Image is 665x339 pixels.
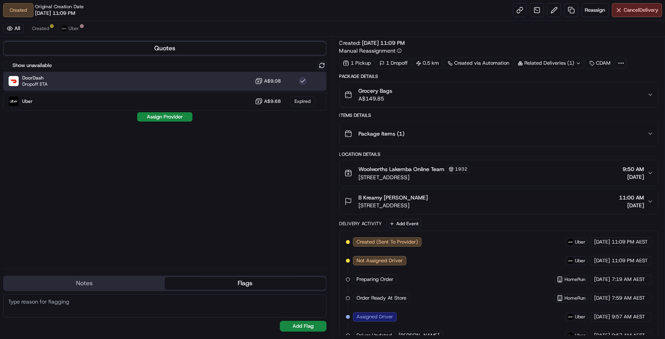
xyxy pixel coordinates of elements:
[9,76,19,86] img: DoorDash
[619,194,644,201] span: 11:00 AM
[32,25,49,32] span: Created
[376,58,411,69] div: 1 Dropoff
[623,165,644,173] span: 9:50 AM
[339,58,374,69] div: 1 Pickup
[586,58,614,69] div: CDAM
[594,332,610,339] span: [DATE]
[280,321,326,332] button: Add Flag
[22,81,48,87] span: Dropoff ETA
[3,24,24,33] button: All
[594,276,610,283] span: [DATE]
[612,238,648,245] span: 11:09 PM AEST
[358,87,392,95] span: Grocery Bags
[567,332,573,339] img: uber-new-logo.jpeg
[356,313,393,320] span: Assigned Driver
[623,173,644,181] span: [DATE]
[399,332,439,339] span: [PERSON_NAME]
[612,313,645,320] span: 9:57 AM AEST
[339,47,395,55] span: Manual Reassignment
[165,277,326,290] button: Flags
[567,258,573,264] img: uber-new-logo.jpeg
[362,39,405,46] span: [DATE] 11:09 PM
[22,98,33,104] span: Uber
[575,258,586,264] span: Uber
[594,257,610,264] span: [DATE]
[581,3,609,17] button: Reassign
[339,39,405,47] span: Created:
[455,166,467,172] span: 1932
[386,219,421,228] button: Add Event
[340,82,658,107] button: Grocery BagsA$149.85
[612,295,645,302] span: 7:59 AM AEST
[22,75,48,81] span: DoorDash
[340,160,658,186] button: Woolworths Lakemba Online Team1932[STREET_ADDRESS]9:50 AM[DATE]
[339,112,659,118] div: Items Details
[340,121,658,146] button: Package Items (1)
[612,276,645,283] span: 7:19 AM AEST
[290,96,315,106] div: Expired
[57,24,83,33] button: Uber
[594,295,610,302] span: [DATE]
[69,25,79,32] span: Uber
[356,295,406,302] span: Order Ready At Store
[514,58,584,69] div: Related Deliveries (1)
[358,130,404,138] span: Package Items ( 1 )
[575,332,586,339] span: Uber
[35,4,84,10] span: Original Creation Date
[339,73,659,79] div: Package Details
[255,77,281,85] button: A$9.08
[612,257,648,264] span: 11:09 PM AEST
[4,42,326,55] button: Quotes
[575,314,586,320] span: Uber
[358,194,428,201] span: B Kreamy [PERSON_NAME]
[356,238,418,245] span: Created (Sent To Provider)
[339,47,402,55] button: Manual Reassignment
[564,295,586,301] span: HomeRun
[585,7,605,14] span: Reassign
[567,239,573,245] img: uber-new-logo.jpeg
[264,78,281,84] span: A$9.08
[9,96,19,106] img: Uber
[12,62,52,69] label: Show unavailable
[444,58,513,69] a: Created via Automation
[340,189,658,214] button: B Kreamy [PERSON_NAME][STREET_ADDRESS]11:00 AM[DATE]
[358,165,445,173] span: Woolworths Lakemba Online Team
[567,314,573,320] img: uber-new-logo.jpeg
[339,221,382,227] div: Delivery Activity
[255,97,281,105] button: A$9.68
[356,257,403,264] span: Not Assigned Driver
[594,238,610,245] span: [DATE]
[61,25,67,32] img: uber-new-logo.jpeg
[619,201,644,209] span: [DATE]
[35,10,75,17] span: [DATE] 11:09 PM
[137,112,192,122] button: Assign Provider
[612,332,645,339] span: 9:57 AM AEST
[594,313,610,320] span: [DATE]
[339,151,659,157] div: Location Details
[28,24,53,33] button: Created
[564,276,586,282] span: HomeRun
[358,201,428,209] span: [STREET_ADDRESS]
[264,98,281,104] span: A$9.68
[575,239,586,245] span: Uber
[4,277,165,290] button: Notes
[413,58,443,69] div: 0.5 km
[358,173,470,181] span: [STREET_ADDRESS]
[612,3,662,17] button: CancelDelivery
[624,7,658,14] span: Cancel Delivery
[356,332,392,339] span: Driver Updated
[356,276,393,283] span: Preparing Order
[358,95,392,102] span: A$149.85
